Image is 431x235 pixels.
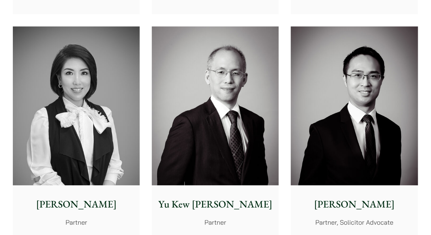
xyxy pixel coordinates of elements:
[297,197,412,212] p: [PERSON_NAME]
[158,217,273,227] p: Partner
[19,217,134,227] p: Partner
[19,197,134,212] p: [PERSON_NAME]
[297,217,412,227] p: Partner, Solicitor Advocate
[158,197,273,212] p: Yu Kew [PERSON_NAME]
